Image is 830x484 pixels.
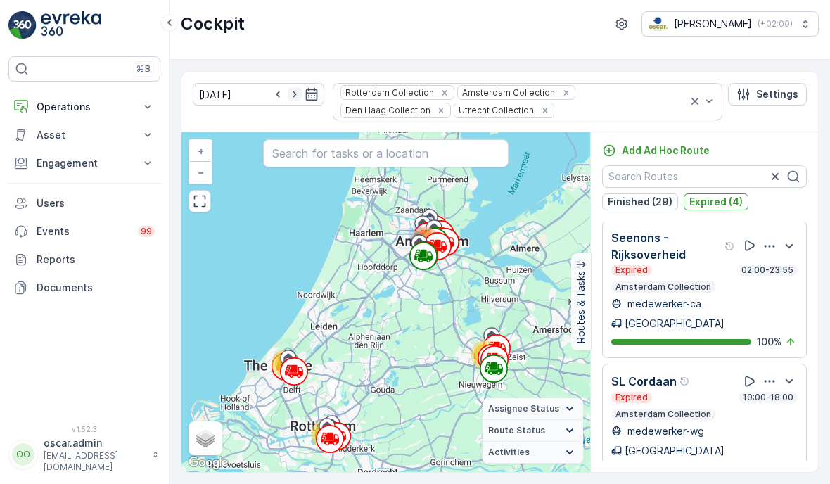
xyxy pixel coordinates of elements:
p: 02:00-23:55 [740,265,795,276]
div: 32 [272,350,300,378]
div: OO [12,443,34,466]
span: − [198,166,205,178]
div: Remove Utrecht Collection [537,105,553,116]
button: Operations [8,93,160,121]
p: Expired [614,392,649,403]
p: Settings [756,87,798,101]
summary: Assignee Status [483,398,583,420]
img: logo_light-DOdMpM7g.png [41,11,101,39]
input: Search for tasks or a location [263,139,509,167]
span: Activities [488,447,530,458]
a: Users [8,189,160,217]
p: Finished (29) [608,195,672,209]
span: Assignee Status [488,403,559,414]
p: Asset [37,128,132,142]
button: Expired (4) [684,193,748,210]
p: Amsterdam Collection [614,409,713,420]
input: dd/mm/yyyy [193,83,324,106]
img: logo [8,11,37,39]
a: Events99 [8,217,160,246]
a: Zoom In [190,141,211,162]
button: Engagement [8,149,160,177]
div: Remove Den Haag Collection [433,105,449,116]
span: v 1.52.3 [8,425,160,433]
div: Rotterdam Collection [341,86,436,99]
p: oscar.admin [44,436,145,450]
p: SL Cordaan [611,373,677,390]
a: Reports [8,246,160,274]
p: Reports [37,253,155,267]
p: medewerker-ca [625,297,701,311]
div: Den Haag Collection [341,103,433,117]
p: 10:00-18:00 [741,392,795,403]
button: Settings [728,83,807,106]
div: Amsterdam Collection [458,86,557,99]
p: medewerker-wg [625,424,704,438]
a: Layers [190,423,221,454]
p: Cockpit [181,13,245,35]
p: 99 [141,226,152,237]
div: Help Tooltip Icon [724,241,736,252]
p: ( +02:00 ) [758,18,793,30]
p: Documents [37,281,155,295]
button: Asset [8,121,160,149]
p: Operations [37,100,132,114]
input: Search Routes [602,165,807,188]
a: Documents [8,274,160,302]
p: Engagement [37,156,132,170]
img: basis-logo_rgb2x.png [648,16,668,32]
a: Open this area in Google Maps (opens a new window) [185,454,231,472]
p: Add Ad Hoc Route [622,144,710,158]
div: 50 [471,340,499,369]
div: Remove Amsterdam Collection [558,87,574,98]
div: 254 [411,227,439,255]
button: Finished (29) [602,193,678,210]
a: Zoom Out [190,162,211,183]
summary: Route Status [483,420,583,442]
div: Utrecht Collection [454,103,536,117]
p: [GEOGRAPHIC_DATA] [625,317,724,331]
p: ⌘B [136,63,151,75]
span: + [198,145,204,157]
span: Route Status [488,425,545,436]
p: [GEOGRAPHIC_DATA] [625,444,724,458]
p: [EMAIL_ADDRESS][DOMAIN_NAME] [44,450,145,473]
p: Seenons - Rijksoverheid [611,229,722,263]
img: Google [185,454,231,472]
p: Users [37,196,155,210]
p: 100 % [757,335,782,349]
summary: Activities [483,442,583,464]
p: Expired (4) [689,195,743,209]
p: Events [37,224,129,238]
div: 65 [311,420,339,448]
p: Amsterdam Collection [614,281,713,293]
p: Routes & Tasks [574,272,588,344]
button: OOoscar.admin[EMAIL_ADDRESS][DOMAIN_NAME] [8,436,160,473]
div: Remove Rotterdam Collection [437,87,452,98]
p: [PERSON_NAME] [674,17,752,31]
div: Help Tooltip Icon [679,376,691,387]
a: Add Ad Hoc Route [602,144,710,158]
p: Expired [614,265,649,276]
button: [PERSON_NAME](+02:00) [641,11,819,37]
